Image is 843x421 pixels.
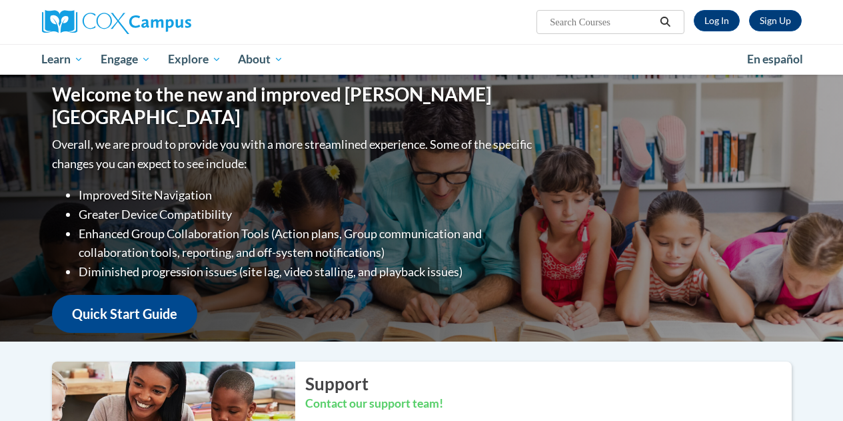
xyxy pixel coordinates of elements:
a: Quick Start Guide [52,295,197,333]
p: Overall, we are proud to provide you with a more streamlined experience. Some of the specific cha... [52,135,535,173]
a: Log In [694,10,740,31]
a: En español [738,45,812,73]
h2: Support [305,372,792,396]
span: En español [747,52,803,66]
h3: Contact our support team! [305,396,792,412]
span: Engage [101,51,151,67]
a: Learn [33,44,93,75]
a: Register [749,10,802,31]
a: Engage [92,44,159,75]
li: Diminished progression issues (site lag, video stalling, and playback issues) [79,262,535,282]
button: Search [655,14,675,30]
a: About [229,44,292,75]
span: Learn [41,51,83,67]
li: Improved Site Navigation [79,185,535,205]
h1: Welcome to the new and improved [PERSON_NAME][GEOGRAPHIC_DATA] [52,83,535,128]
li: Enhanced Group Collaboration Tools (Action plans, Group communication and collaboration tools, re... [79,224,535,263]
input: Search Courses [548,14,655,30]
a: Explore [159,44,230,75]
span: Explore [168,51,221,67]
div: Main menu [32,44,812,75]
img: Cox Campus [42,10,191,34]
li: Greater Device Compatibility [79,205,535,224]
span: About [238,51,283,67]
a: Cox Campus [42,10,282,34]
